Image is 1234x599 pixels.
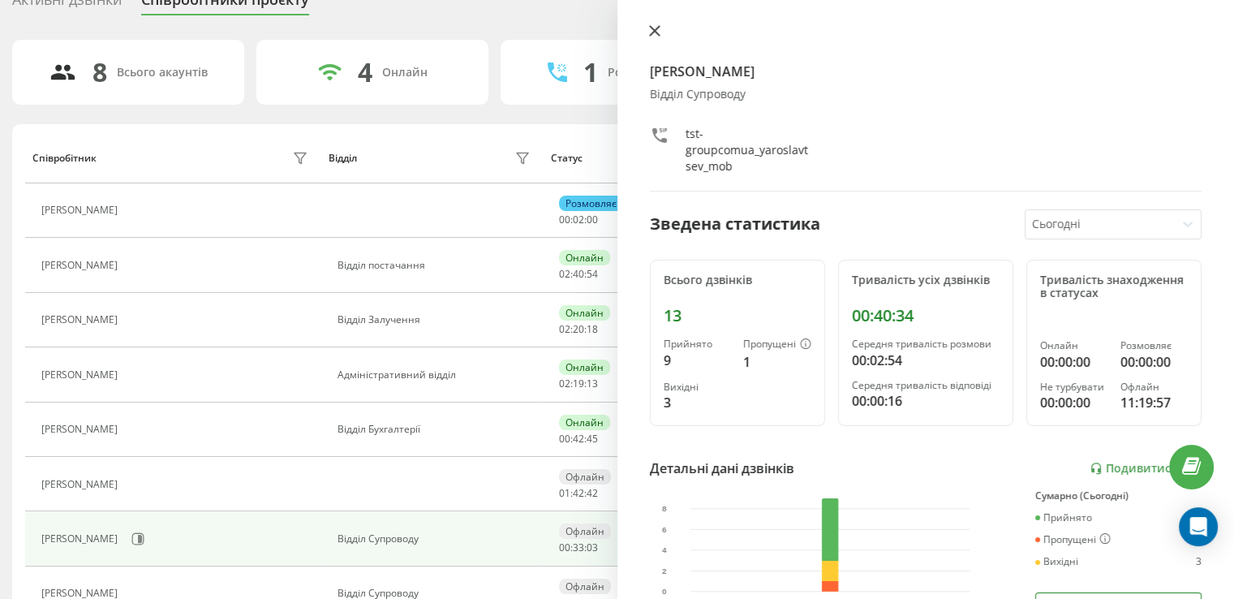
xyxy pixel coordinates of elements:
[587,541,598,554] span: 03
[41,314,122,325] div: [PERSON_NAME]
[743,352,811,372] div: 1
[41,533,122,545] div: [PERSON_NAME]
[338,533,535,545] div: Відділ Супроводу
[587,267,598,281] span: 54
[650,212,820,236] div: Зведена статистика
[92,57,107,88] div: 8
[573,432,584,446] span: 42
[559,196,623,211] div: Розмовляє
[559,486,570,500] span: 01
[583,57,598,88] div: 1
[852,338,1000,350] div: Середня тривалість розмови
[852,391,1000,411] div: 00:00:16
[573,267,584,281] span: 40
[686,126,812,175] div: tst-groupcomua_yaroslavtsev_mob
[559,324,598,335] div: : :
[1040,274,1188,301] div: Тривалість знаходження в статусах
[559,269,598,280] div: : :
[650,459,794,478] div: Детальні дані дзвінків
[559,415,610,430] div: Онлайн
[382,66,428,80] div: Онлайн
[1035,512,1092,524] div: Прийнято
[559,488,598,499] div: : :
[32,153,97,164] div: Співробітник
[559,432,570,446] span: 00
[664,306,811,325] div: 13
[358,57,372,88] div: 4
[852,274,1000,287] div: Тривалість усіх дзвінків
[650,62,1202,81] h4: [PERSON_NAME]
[573,213,584,226] span: 02
[573,486,584,500] span: 42
[1120,352,1188,372] div: 00:00:00
[41,369,122,381] div: [PERSON_NAME]
[650,88,1202,101] div: Відділ Супроводу
[664,274,811,287] div: Всього дзвінків
[559,378,598,390] div: : :
[41,205,122,216] div: [PERSON_NAME]
[338,314,535,325] div: Відділ Залучення
[1196,556,1202,567] div: 3
[1179,507,1218,546] div: Open Intercom Messenger
[852,351,1000,370] div: 00:02:54
[1120,381,1188,393] div: Офлайн
[587,432,598,446] span: 45
[117,66,208,80] div: Всього акаунтів
[559,433,598,445] div: : :
[587,322,598,336] span: 18
[41,479,122,490] div: [PERSON_NAME]
[1035,556,1078,567] div: Вихідні
[1120,340,1188,351] div: Розмовляє
[559,524,611,539] div: Офлайн
[852,380,1000,391] div: Середня тривалість відповіді
[551,153,583,164] div: Статус
[559,377,570,390] span: 02
[573,541,584,554] span: 33
[664,381,730,393] div: Вихідні
[664,351,730,370] div: 9
[559,305,610,321] div: Онлайн
[587,486,598,500] span: 42
[608,66,686,80] div: Розмовляють
[662,567,667,575] text: 2
[41,424,122,435] div: [PERSON_NAME]
[559,214,598,226] div: : :
[559,250,610,265] div: Онлайн
[743,338,811,351] div: Пропущені
[1035,533,1111,546] div: Пропущені
[1035,490,1202,502] div: Сумарно (Сьогодні)
[1040,393,1107,412] div: 00:00:00
[41,260,122,271] div: [PERSON_NAME]
[664,338,730,350] div: Прийнято
[1040,340,1107,351] div: Онлайн
[587,377,598,390] span: 13
[338,588,535,599] div: Відділ Супроводу
[338,260,535,271] div: Відділ постачання
[662,525,667,534] text: 6
[559,469,611,485] div: Офлайн
[662,504,667,513] text: 8
[559,360,610,375] div: Онлайн
[852,306,1000,325] div: 00:40:34
[41,588,122,599] div: [PERSON_NAME]
[573,377,584,390] span: 19
[1090,462,1202,476] a: Подивитись звіт
[1040,381,1107,393] div: Не турбувати
[664,393,730,412] div: 3
[559,542,598,554] div: : :
[338,369,535,381] div: Адміністративний відділ
[587,213,598,226] span: 00
[559,541,570,554] span: 00
[662,545,667,554] text: 4
[329,153,357,164] div: Відділ
[1040,352,1107,372] div: 00:00:00
[573,322,584,336] span: 20
[559,322,570,336] span: 02
[559,579,611,594] div: Офлайн
[338,424,535,435] div: Відділ Бухгалтерії
[1120,393,1188,412] div: 11:19:57
[559,213,570,226] span: 00
[662,587,667,596] text: 0
[559,267,570,281] span: 02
